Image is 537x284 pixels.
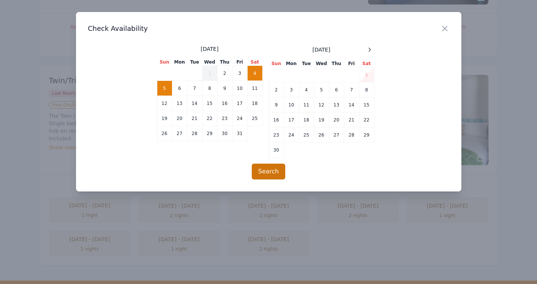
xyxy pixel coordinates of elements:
td: 23 [217,111,232,126]
td: 2 [217,66,232,81]
td: 25 [247,111,262,126]
td: 6 [172,81,187,96]
th: Fri [344,60,359,67]
td: 27 [329,128,344,143]
th: Thu [217,59,232,66]
td: 29 [202,126,217,141]
td: 19 [157,111,172,126]
td: 16 [269,112,284,128]
span: [DATE] [312,46,330,53]
td: 9 [269,97,284,112]
td: 3 [232,66,247,81]
td: 26 [314,128,329,143]
td: 8 [202,81,217,96]
th: Mon [172,59,187,66]
td: 13 [172,96,187,111]
th: Tue [299,60,314,67]
td: 24 [232,111,247,126]
td: 14 [187,96,202,111]
td: 30 [217,126,232,141]
th: Fri [232,59,247,66]
td: 28 [344,128,359,143]
td: 18 [247,96,262,111]
td: 10 [232,81,247,96]
td: 12 [157,96,172,111]
td: 31 [232,126,247,141]
td: 20 [329,112,344,128]
th: Tue [187,59,202,66]
td: 30 [269,143,284,158]
td: 7 [344,82,359,97]
td: 17 [284,112,299,128]
td: 5 [314,82,329,97]
td: 1 [359,67,374,82]
td: 19 [314,112,329,128]
th: Wed [202,59,217,66]
td: 11 [247,81,262,96]
th: Thu [329,60,344,67]
td: 13 [329,97,344,112]
button: Search [252,164,285,179]
th: Sun [269,60,284,67]
td: 4 [299,82,314,97]
td: 12 [314,97,329,112]
td: 15 [202,96,217,111]
th: Wed [314,60,329,67]
td: 6 [329,82,344,97]
td: 4 [247,66,262,81]
td: 7 [187,81,202,96]
td: 3 [284,82,299,97]
span: [DATE] [201,45,218,53]
th: Sat [247,59,262,66]
td: 17 [232,96,247,111]
td: 15 [359,97,374,112]
td: 28 [187,126,202,141]
td: 9 [217,81,232,96]
h3: Check Availability [88,24,449,33]
td: 14 [344,97,359,112]
th: Mon [284,60,299,67]
td: 27 [172,126,187,141]
td: 8 [359,82,374,97]
td: 2 [269,82,284,97]
td: 29 [359,128,374,143]
td: 21 [344,112,359,128]
td: 5 [157,81,172,96]
td: 10 [284,97,299,112]
td: 26 [157,126,172,141]
th: Sun [157,59,172,66]
td: 24 [284,128,299,143]
td: 22 [359,112,374,128]
td: 21 [187,111,202,126]
td: 25 [299,128,314,143]
th: Sat [359,60,374,67]
td: 16 [217,96,232,111]
td: 22 [202,111,217,126]
td: 11 [299,97,314,112]
td: 20 [172,111,187,126]
td: 18 [299,112,314,128]
td: 1 [202,66,217,81]
td: 23 [269,128,284,143]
